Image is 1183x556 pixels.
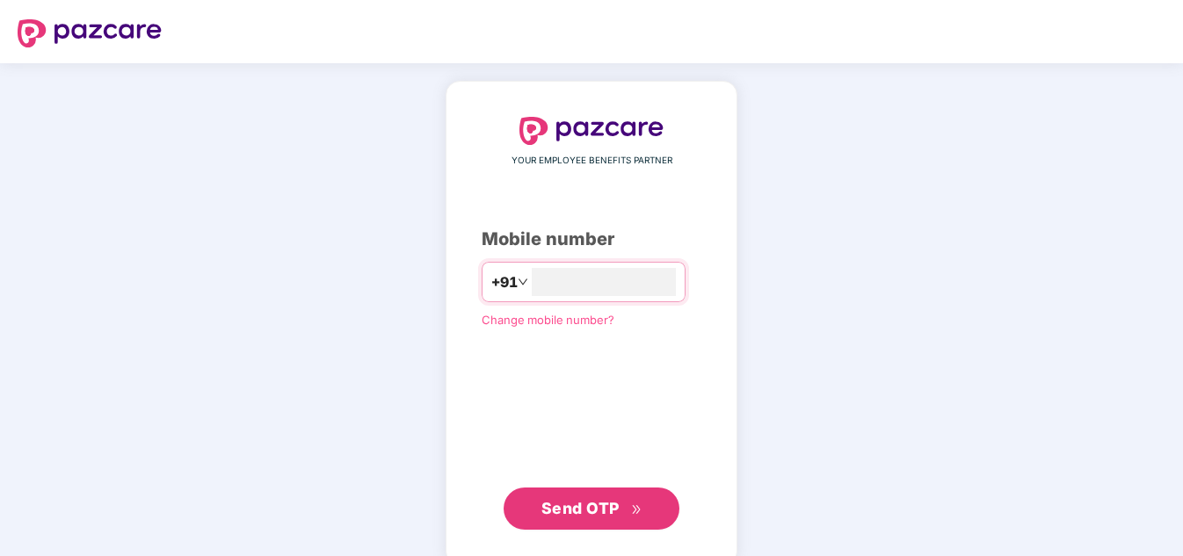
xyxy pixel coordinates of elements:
span: down [518,277,528,287]
img: logo [519,117,664,145]
span: Send OTP [541,499,620,517]
span: +91 [491,271,518,293]
a: Change mobile number? [482,313,614,327]
img: logo [18,19,162,47]
span: YOUR EMPLOYEE BENEFITS PARTNER [512,154,672,168]
span: double-right [631,504,642,516]
div: Mobile number [482,226,701,253]
button: Send OTPdouble-right [504,487,679,530]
